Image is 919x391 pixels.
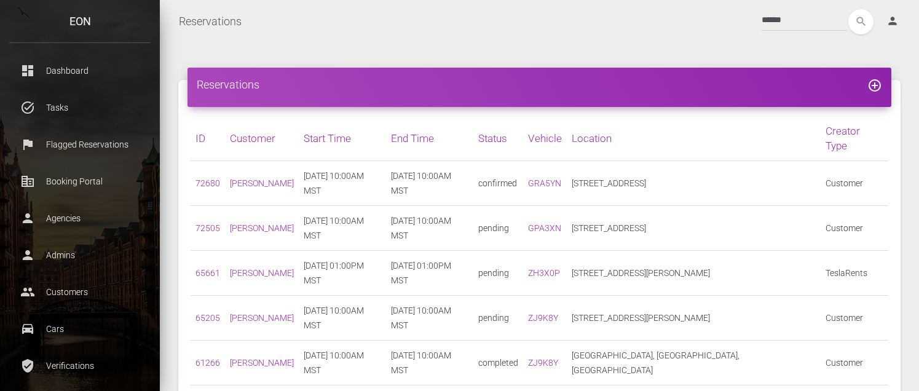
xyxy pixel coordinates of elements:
[230,358,294,368] a: [PERSON_NAME]
[528,178,561,188] a: GRA5YN
[473,296,523,341] td: pending
[821,296,888,341] td: Customer
[867,78,882,91] a: add_circle_outline
[9,314,151,344] a: drive_eta Cars
[18,209,141,227] p: Agencies
[9,203,151,234] a: person Agencies
[528,223,561,233] a: GPA3XN
[877,9,910,34] a: person
[386,251,473,296] td: [DATE] 01:00PM MST
[567,296,821,341] td: [STREET_ADDRESS][PERSON_NAME]
[9,92,151,123] a: task_alt Tasks
[18,172,141,191] p: Booking Portal
[230,178,294,188] a: [PERSON_NAME]
[179,6,242,37] a: Reservations
[9,55,151,86] a: dashboard Dashboard
[386,206,473,251] td: [DATE] 10:00AM MST
[195,358,220,368] a: 61266
[195,223,220,233] a: 72505
[473,161,523,206] td: confirmed
[191,116,225,161] th: ID
[225,116,299,161] th: Customer
[9,129,151,160] a: flag Flagged Reservations
[386,116,473,161] th: End Time
[299,341,386,385] td: [DATE] 10:00AM MST
[886,15,899,27] i: person
[473,206,523,251] td: pending
[523,116,567,161] th: Vehicle
[567,206,821,251] td: [STREET_ADDRESS]
[299,116,386,161] th: Start Time
[848,9,874,34] button: search
[821,206,888,251] td: Customer
[567,116,821,161] th: Location
[299,206,386,251] td: [DATE] 10:00AM MST
[821,251,888,296] td: TeslaRents
[473,341,523,385] td: completed
[473,116,523,161] th: Status
[9,350,151,381] a: verified_user Verifications
[9,240,151,271] a: person Admins
[821,116,888,161] th: Creator Type
[230,268,294,278] a: [PERSON_NAME]
[528,313,558,323] a: ZJ9K8Y
[195,178,220,188] a: 72680
[299,296,386,341] td: [DATE] 10:00AM MST
[386,296,473,341] td: [DATE] 10:00AM MST
[386,341,473,385] td: [DATE] 10:00AM MST
[567,341,821,385] td: [GEOGRAPHIC_DATA], [GEOGRAPHIC_DATA], [GEOGRAPHIC_DATA]
[567,251,821,296] td: [STREET_ADDRESS][PERSON_NAME]
[867,78,882,93] i: add_circle_outline
[821,341,888,385] td: Customer
[195,313,220,323] a: 65205
[197,77,882,92] h4: Reservations
[18,283,141,301] p: Customers
[821,161,888,206] td: Customer
[18,357,141,375] p: Verifications
[195,268,220,278] a: 65661
[528,358,558,368] a: ZJ9K8Y
[299,161,386,206] td: [DATE] 10:00AM MST
[18,98,141,117] p: Tasks
[18,320,141,338] p: Cars
[473,251,523,296] td: pending
[9,166,151,197] a: corporate_fare Booking Portal
[230,313,294,323] a: [PERSON_NAME]
[528,268,560,278] a: ZH3X0P
[386,161,473,206] td: [DATE] 10:00AM MST
[18,246,141,264] p: Admins
[9,277,151,307] a: people Customers
[230,223,294,233] a: [PERSON_NAME]
[18,61,141,80] p: Dashboard
[18,135,141,154] p: Flagged Reservations
[567,161,821,206] td: [STREET_ADDRESS]
[299,251,386,296] td: [DATE] 01:00PM MST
